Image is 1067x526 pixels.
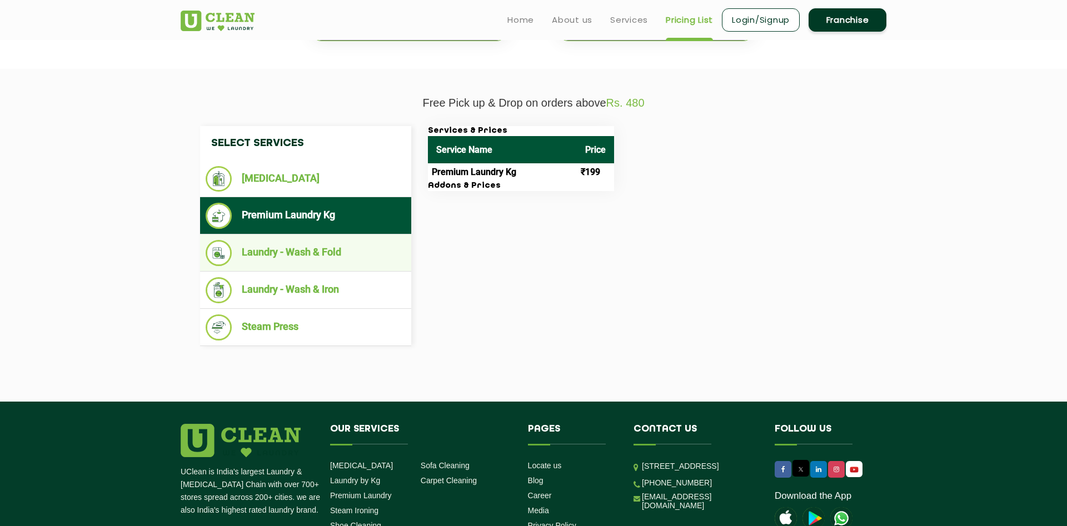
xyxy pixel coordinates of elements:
img: UClean Laundry and Dry Cleaning [181,11,255,31]
a: Carpet Cleaning [421,476,477,485]
h3: Services & Prices [428,126,614,136]
td: Premium Laundry Kg [428,163,577,181]
th: Service Name [428,136,577,163]
img: Steam Press [206,314,232,340]
a: Download the App [775,490,851,502]
h4: Follow us [775,424,872,445]
h4: Our Services [330,424,511,445]
h3: Addons & Prices [428,181,614,191]
td: ₹199 [577,163,614,181]
a: Pricing List [666,13,713,27]
img: logo.png [181,424,301,457]
a: Laundry by Kg [330,476,380,485]
a: Services [610,13,648,27]
span: Rs. 480 [606,97,645,109]
a: Home [507,13,534,27]
img: UClean Laundry and Dry Cleaning [847,464,861,475]
h4: Pages [528,424,617,445]
a: Steam Ironing [330,506,378,515]
a: About us [552,13,592,27]
img: Premium Laundry Kg [206,203,232,229]
a: Blog [528,476,544,485]
li: Laundry - Wash & Iron [206,277,406,303]
p: UClean is India's largest Laundry & [MEDICAL_DATA] Chain with over 700+ stores spread across 200+... [181,465,322,517]
li: Premium Laundry Kg [206,203,406,229]
li: [MEDICAL_DATA] [206,166,406,192]
img: Laundry - Wash & Iron [206,277,232,303]
li: Laundry - Wash & Fold [206,240,406,266]
a: [MEDICAL_DATA] [330,461,393,470]
li: Steam Press [206,314,406,340]
img: Dry Cleaning [206,166,232,192]
a: Career [528,491,552,500]
a: Media [528,506,549,515]
a: Locate us [528,461,562,470]
a: Login/Signup [722,8,800,32]
a: [PHONE_NUMBER] [642,478,712,487]
img: Laundry - Wash & Fold [206,240,232,266]
a: Franchise [809,8,886,32]
a: Sofa Cleaning [421,461,470,470]
h4: Contact us [634,424,758,445]
p: [STREET_ADDRESS] [642,460,758,473]
th: Price [577,136,614,163]
a: [EMAIL_ADDRESS][DOMAIN_NAME] [642,492,758,510]
a: Premium Laundry [330,491,392,500]
h4: Select Services [200,126,411,161]
p: Free Pick up & Drop on orders above [181,97,886,109]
